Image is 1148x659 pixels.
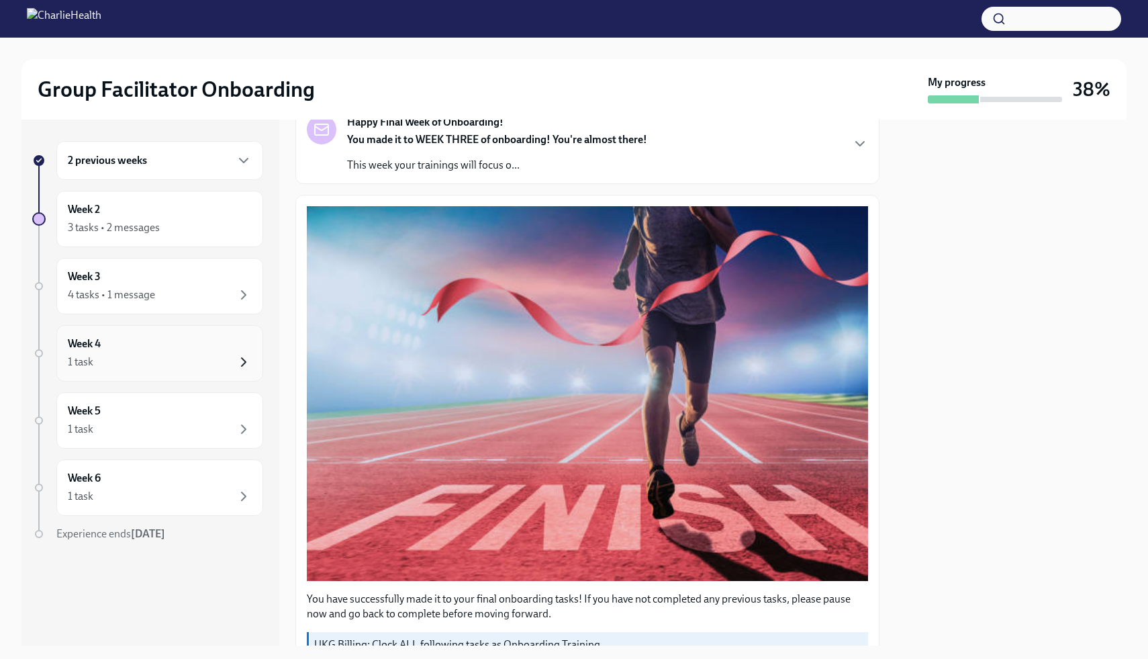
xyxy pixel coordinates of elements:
strong: [DATE] [131,527,165,540]
a: Week 23 tasks • 2 messages [32,191,263,247]
span: Experience ends [56,527,165,540]
h6: Week 6 [68,471,101,486]
strong: You made it to WEEK THREE of onboarding! You're almost there! [347,133,647,146]
div: 1 task [68,422,93,437]
h6: 2 previous weeks [68,153,147,168]
h6: Week 5 [68,404,101,419]
a: Week 41 task [32,325,263,382]
img: CharlieHealth [27,8,101,30]
h2: Group Facilitator Onboarding [38,76,315,103]
a: Week 34 tasks • 1 message [32,258,263,314]
p: UKG Billing: Clock ALL following tasks as Onboarding Training [314,638,863,652]
h6: Week 2 [68,202,100,217]
p: You have successfully made it to your final onboarding tasks! If you have not completed any previ... [307,592,868,621]
p: This week your trainings will focus o... [347,158,647,173]
strong: My progress [928,75,986,90]
strong: Happy Final Week of Onboarding! [347,115,504,130]
div: 3 tasks • 2 messages [68,220,160,235]
h6: Week 3 [68,269,101,284]
div: 4 tasks • 1 message [68,288,155,302]
button: Zoom image [307,206,868,580]
div: 2 previous weeks [56,141,263,180]
div: 1 task [68,355,93,369]
h3: 38% [1073,77,1110,101]
div: 1 task [68,489,93,504]
a: Week 61 task [32,459,263,516]
a: Week 51 task [32,392,263,449]
h6: Week 4 [68,337,101,351]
